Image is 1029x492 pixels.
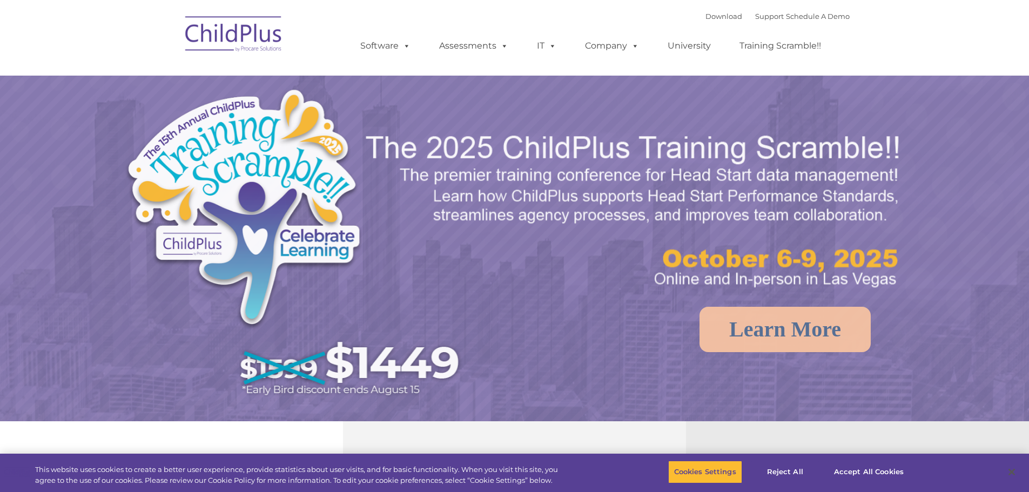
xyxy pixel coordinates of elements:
a: Schedule A Demo [786,12,850,21]
a: University [657,35,722,57]
a: Download [705,12,742,21]
a: Learn More [700,307,871,352]
a: IT [526,35,567,57]
img: ChildPlus by Procare Solutions [180,9,288,63]
a: Support [755,12,784,21]
font: | [705,12,850,21]
a: Software [349,35,421,57]
button: Close [1000,460,1024,484]
a: Company [574,35,650,57]
a: Assessments [428,35,519,57]
button: Accept All Cookies [828,461,910,483]
div: This website uses cookies to create a better user experience, provide statistics about user visit... [35,464,566,486]
button: Cookies Settings [668,461,742,483]
button: Reject All [751,461,819,483]
a: Training Scramble!! [729,35,832,57]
